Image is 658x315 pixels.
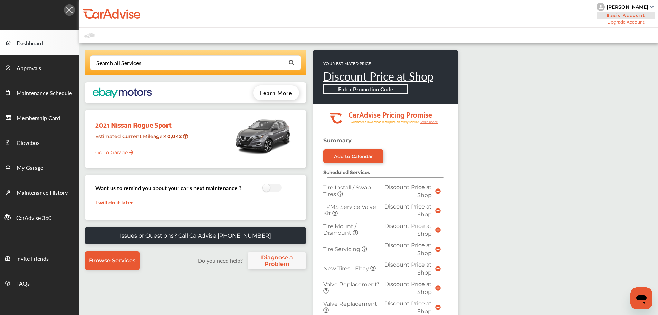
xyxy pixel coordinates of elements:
span: Discount Price at Shop [384,281,432,295]
img: mobile_14225_st0640_046.png [233,113,292,158]
tspan: CarAdvise Pricing Promise [349,108,432,120]
a: Glovebox [0,130,79,155]
span: CarAdvise 360 [16,214,51,223]
a: Dashboard [0,30,79,55]
p: YOUR ESTIMATED PRICE [323,61,433,66]
span: Dashboard [17,39,43,48]
span: Upgrade Account [597,19,655,25]
span: Discount Price at Shop [384,300,432,315]
div: [PERSON_NAME] [607,4,648,10]
span: Maintenance Schedule [17,89,72,98]
a: Issues or Questions? Call CarAdvise [PHONE_NUMBER] [85,227,306,244]
div: 2021 Nissan Rogue Sport [90,113,191,130]
img: sCxJUJ+qAmfqhQGDUl18vwLg4ZYJ6CxN7XmbOMBAAAAAElFTkSuQmCC [650,6,654,8]
a: Membership Card [0,105,79,130]
a: Approvals [0,55,79,80]
img: knH8PDtVvWoAbQRylUukY18CTiRevjo20fAtgn5MLBQj4uumYvk2MzTtcAIzfGAtb1XOLVMAvhLuqoNAbL4reqehy0jehNKdM... [597,3,605,11]
span: Diagnose a Problem [251,254,303,267]
iframe: Button to launch messaging window [630,287,652,309]
span: Glovebox [17,139,40,148]
span: Discount Price at Shop [384,261,432,276]
span: Tire Install / Swap Tires [323,184,371,197]
img: placeholder_car.fcab19be.svg [84,31,95,40]
span: Learn More [260,89,292,97]
a: Add to Calendar [323,149,383,163]
a: Maintenance Schedule [0,80,79,105]
label: Do you need help? [194,257,246,265]
p: Issues or Questions? Call CarAdvise [PHONE_NUMBER] [120,232,271,239]
b: Enter Promotion Code [338,85,393,93]
span: FAQs [16,279,30,288]
div: Search all Services [96,60,141,66]
span: Valve Replacement [323,300,377,307]
span: Invite Friends [16,254,49,263]
span: My Garage [17,164,43,173]
h3: Want us to remind you about your car’s next maintenance ? [95,184,241,192]
a: Diagnose a Problem [248,252,306,269]
span: Membership Card [17,114,60,123]
span: Discount Price at Shop [384,242,432,257]
span: Maintenance History [17,188,68,197]
span: Discount Price at Shop [384,223,432,237]
span: Valve Replacement* [323,281,379,288]
a: Go To Garage [90,144,133,157]
span: Tire Mount / Dismount [323,223,356,236]
a: Discount Price at Shop [323,68,433,84]
span: Approvals [17,64,41,73]
a: I will do it later [95,200,133,206]
img: Icon.5fd9dcc7.svg [64,4,75,16]
strong: Scheduled Services [323,169,370,175]
strong: 40,042 [164,133,183,139]
div: Estimated Current Mileage : [90,130,191,148]
span: Tire Servicing [323,246,362,252]
tspan: Guaranteed lower than retail price on every service. [351,120,420,124]
span: Basic Account [597,12,655,19]
span: Discount Price at Shop [384,184,432,198]
span: TPMS Service Valve Kit [323,204,376,217]
span: Discount Price at Shop [384,203,432,218]
a: Maintenance History [0,179,79,204]
span: New Tires - Ebay [323,265,370,272]
span: Browse Services [89,257,135,264]
a: My Garage [0,155,79,179]
div: Add to Calendar [334,154,373,159]
a: Browse Services [85,251,140,270]
tspan: Learn more [420,120,438,124]
strong: Summary [323,137,352,144]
